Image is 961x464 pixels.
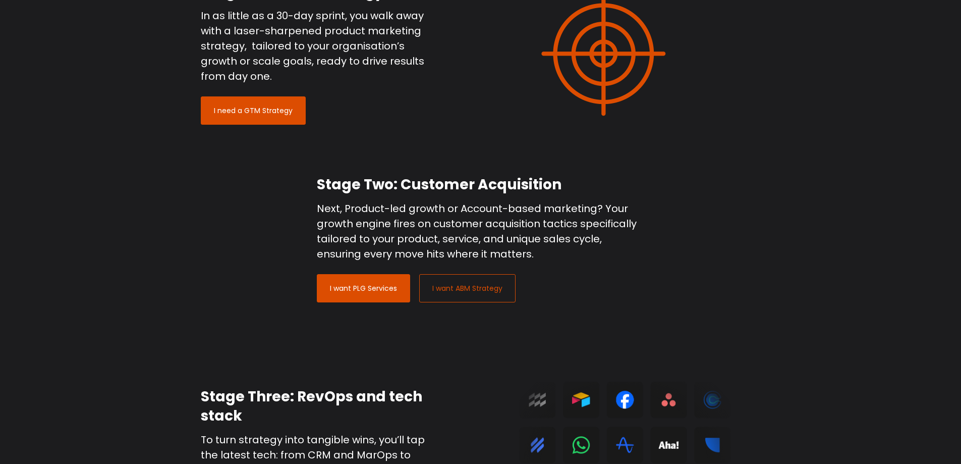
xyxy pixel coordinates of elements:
[201,8,425,84] p: In as little as a 30-day sprint, you walk away with a laser-sharpened product marketing strategy,...
[317,201,645,262] p: Next, Product-led growth or Account-based marketing? Your growth engine fires on customer acquisi...
[419,274,516,302] a: I want ABM Strategy
[317,175,645,194] h2: Stage Two: Customer Acquisition
[317,274,410,302] a: I want PLG Services
[201,96,306,125] a: I need a GTM Strategy
[201,387,425,426] h2: Stage Three: RevOps and tech stack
